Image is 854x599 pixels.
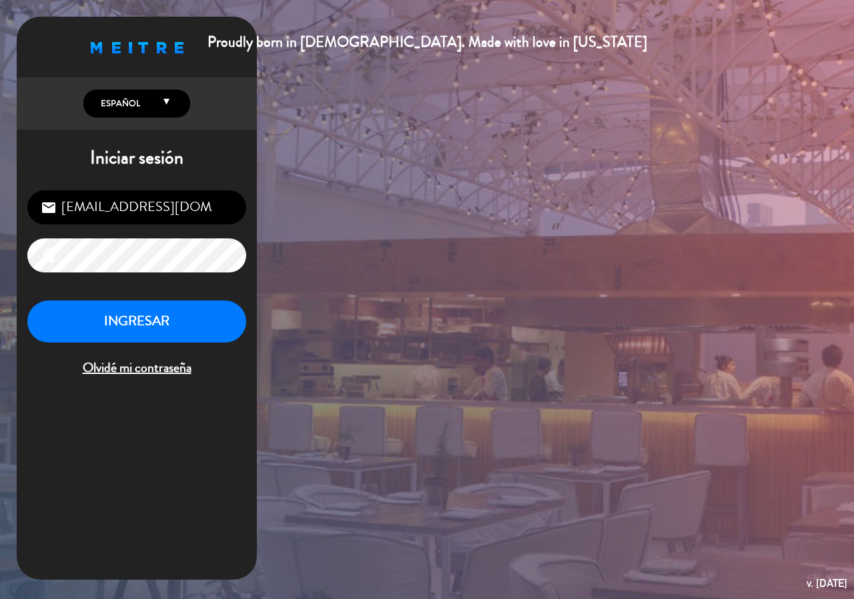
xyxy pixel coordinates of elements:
[17,147,257,170] h1: Iniciar sesión
[27,357,246,379] span: Olvidé mi contraseña
[27,301,246,343] button: INGRESAR
[41,200,57,216] i: email
[97,97,140,110] span: Español
[41,248,57,264] i: lock
[27,190,246,224] input: Correo Electrónico
[807,574,847,592] div: v. [DATE]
